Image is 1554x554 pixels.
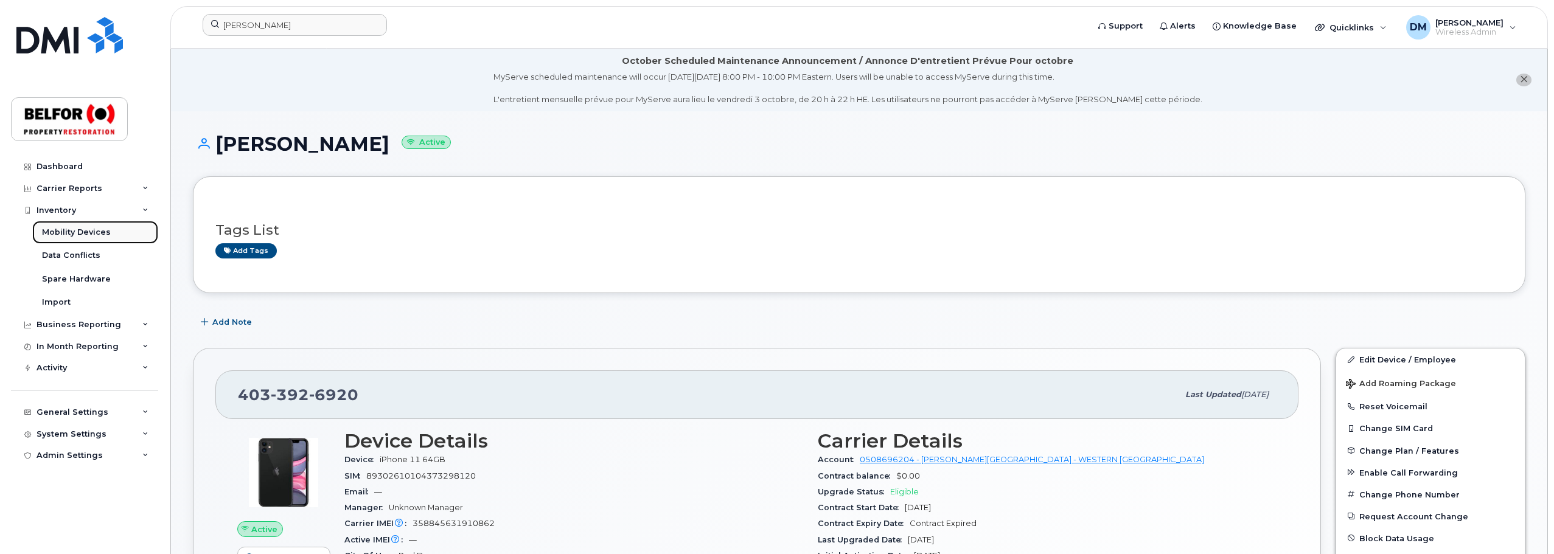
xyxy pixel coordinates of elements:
span: Email [344,487,374,496]
span: 403 [238,386,358,404]
button: Block Data Usage [1336,527,1525,549]
span: [DATE] [905,503,931,512]
span: iPhone 11 64GB [380,455,445,464]
span: Account [818,455,860,464]
span: Last Upgraded Date [818,535,908,544]
button: Change SIM Card [1336,417,1525,439]
span: Contract Expiry Date [818,519,910,528]
button: Change Phone Number [1336,483,1525,505]
span: Upgrade Status [818,487,890,496]
span: Last updated [1185,390,1241,399]
div: October Scheduled Maintenance Announcement / Annonce D'entretient Prévue Pour octobre [622,55,1073,68]
span: 6920 [309,386,358,404]
span: 392 [271,386,309,404]
span: [DATE] [908,535,934,544]
button: Enable Call Forwarding [1336,462,1525,483]
img: iPhone_11.jpg [247,436,320,509]
button: close notification [1516,74,1531,86]
span: Contract balance [818,471,896,480]
h3: Carrier Details [818,430,1277,452]
span: Add Note [212,316,252,328]
span: Contract Expired [910,519,977,528]
span: Manager [344,503,389,512]
span: Active IMEI [344,535,409,544]
span: 89302610104373298120 [366,471,476,480]
span: 358845631910862 [413,519,495,528]
small: Active [402,136,451,150]
span: $0.00 [896,471,920,480]
h3: Device Details [344,430,803,452]
span: Unknown Manager [389,503,463,512]
div: MyServe scheduled maintenance will occur [DATE][DATE] 8:00 PM - 10:00 PM Eastern. Users will be u... [493,71,1202,105]
span: Add Roaming Package [1346,379,1456,390]
button: Reset Voicemail [1336,395,1525,417]
span: — [374,487,382,496]
span: Carrier IMEI [344,519,413,528]
span: SIM [344,471,366,480]
a: Add tags [215,243,277,258]
button: Add Roaming Package [1336,370,1525,395]
h3: Tags List [215,223,1503,238]
span: — [409,535,417,544]
span: Change Plan / Features [1359,446,1459,455]
a: 0508696204 - [PERSON_NAME][GEOGRAPHIC_DATA] - WESTERN [GEOGRAPHIC_DATA] [860,455,1204,464]
span: Contract Start Date [818,503,905,512]
span: Device [344,455,380,464]
span: Eligible [890,487,919,496]
span: [DATE] [1241,390,1269,399]
button: Add Note [193,311,262,333]
span: Active [251,524,277,535]
a: Edit Device / Employee [1336,348,1525,370]
button: Change Plan / Features [1336,440,1525,462]
h1: [PERSON_NAME] [193,133,1525,154]
span: Enable Call Forwarding [1359,468,1458,477]
button: Request Account Change [1336,505,1525,527]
